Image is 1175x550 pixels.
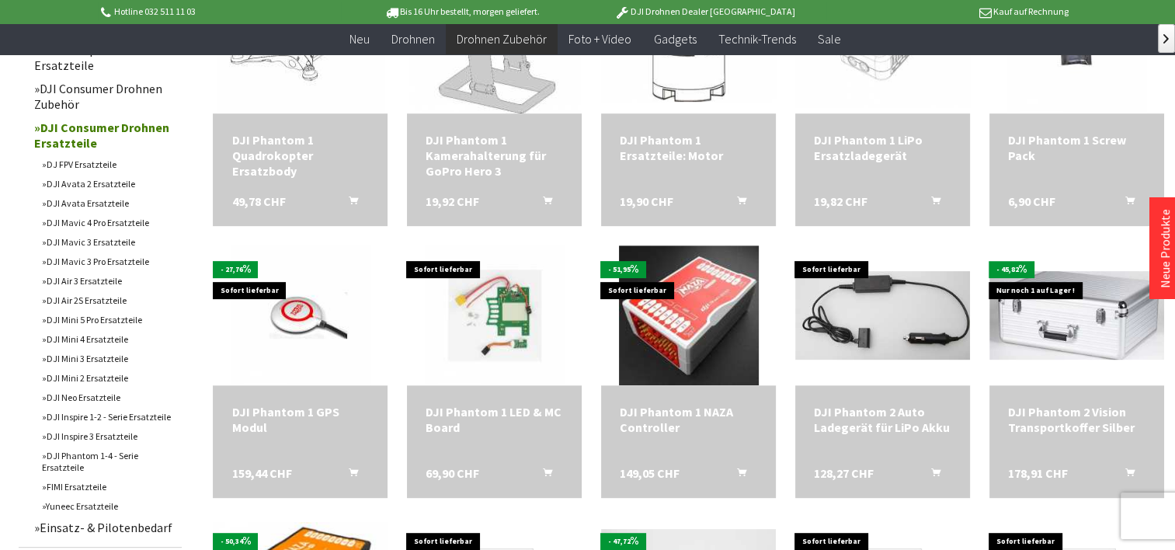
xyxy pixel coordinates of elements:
a: DJI Phantom 1 Kamerahalterung für GoPro Hero 3 19,92 CHF In den Warenkorb [426,132,563,179]
a: DJI Enterprise Drohnen Ersatzteile [26,38,182,77]
button: In den Warenkorb [913,193,950,214]
a: Gadgets [642,23,707,55]
a: DJI Mini 3 Ersatzteile [34,349,182,368]
button: In den Warenkorb [524,465,561,486]
button: In den Warenkorb [718,193,756,214]
p: DJI Drohnen Dealer [GEOGRAPHIC_DATA] [583,2,826,21]
span: 178,91 CHF [1008,465,1068,481]
a: DJI Air 3 Ersatzteile [34,271,182,291]
div: DJI Phantom 1 LED & MC Board [426,404,563,435]
a: DJI Inspire 3 Ersatzteile [34,426,182,446]
a: DJI Phantom 1 GPS Modul 159,44 CHF In den Warenkorb [231,404,369,435]
span: 149,05 CHF [620,465,680,481]
a: DJI Phantom 1-4 - Serie Ersatzteile [34,446,182,477]
div: DJI Phantom 1 Quadrokopter Ersatzbody [231,132,369,179]
a: DJI Avata 2 Ersatzteile [34,174,182,193]
span: Sale [817,31,840,47]
img: DJI Phantom 2 Auto Ladegerät für LiPo Akku [795,271,970,359]
button: In den Warenkorb [718,465,756,486]
a: DJI Neo Ersatzteile [34,388,182,407]
span: 19,90 CHF [620,193,673,209]
div: DJI Phantom 1 GPS Modul [231,404,369,435]
a: DJI Phantom 1 Screw Pack 6,90 CHF In den Warenkorb [1008,132,1145,163]
a: DJI Phantom 2 Vision Transportkoffer Silber 178,91 CHF In den Warenkorb [1008,404,1145,435]
img: DJI Phantom 2 Vision Transportkoffer Silber [989,271,1164,359]
p: Hotline 032 511 11 03 [98,2,340,21]
div: DJI Phantom 1 NAZA Controller [620,404,757,435]
span: 19,92 CHF [426,193,479,209]
p: Bis 16 Uhr bestellt, morgen geliefert. [341,2,583,21]
span: 49,78 CHF [231,193,285,209]
a: DJI Mini 2 Ersatzteile [34,368,182,388]
a: DJI Phantom 1 NAZA Controller 149,05 CHF In den Warenkorb [620,404,757,435]
a: Technik-Trends [707,23,806,55]
a: Drohnen [381,23,446,55]
a: DJI Mini 5 Pro Ersatzteile [34,310,182,329]
a: DJ FPV Ersatzteile [34,155,182,174]
div: DJI Phantom 1 Ersatzteile: Motor [620,132,757,163]
span: 159,44 CHF [231,465,291,481]
a: Drohnen Zubehör [446,23,558,55]
a: Foto + Video [558,23,642,55]
button: In den Warenkorb [1107,193,1144,214]
span: 6,90 CHF [1008,193,1055,209]
a: DJI Mavic 3 Pro Ersatzteile [34,252,182,271]
button: In den Warenkorb [524,193,561,214]
div: DJI Phantom 1 Screw Pack [1008,132,1145,163]
span: Gadgets [653,31,696,47]
img: DJI Phantom 1 GPS Modul [231,245,370,385]
a: DJI Air 2S Ersatzteile [34,291,182,310]
a: DJI Consumer Drohnen Zubehör [26,77,182,116]
span: Drohnen Zubehör [457,31,547,47]
a: DJI Consumer Drohnen Ersatzteile [26,116,182,155]
button: In den Warenkorb [330,465,367,486]
a: DJI Phantom 1 LiPo Ersatzladegerät 19,82 CHF In den Warenkorb [814,132,951,163]
button: In den Warenkorb [1107,465,1144,486]
span: 69,90 CHF [426,465,479,481]
span: Neu [349,31,370,47]
button: In den Warenkorb [330,193,367,214]
span: Technik-Trends [718,31,795,47]
p: Kauf auf Rechnung [826,2,1069,21]
a: DJI Mavic 3 Ersatzteile [34,232,182,252]
span: 19,82 CHF [814,193,867,209]
span: Drohnen [391,31,435,47]
a: DJI Mavic 4 Pro Ersatzteile [34,213,182,232]
span: 128,27 CHF [814,465,874,481]
span:  [1163,34,1169,44]
a: Neue Produkte [1157,209,1173,288]
div: DJI Phantom 1 Kamerahalterung für GoPro Hero 3 [426,132,563,179]
img: DJI Phantom 1 LED & MC Board [425,245,565,385]
a: DJI Inspire 1-2 - Serie Ersatzteile [34,407,182,426]
a: DJI Phantom 1 Quadrokopter Ersatzbody 49,78 CHF In den Warenkorb [231,132,369,179]
div: DJI Phantom 1 LiPo Ersatzladegerät [814,132,951,163]
a: DJI Avata Ersatzteile [34,193,182,213]
a: Yuneec Ersatzteile [34,496,182,516]
span: Foto + Video [568,31,631,47]
a: DJI Phantom 1 LED & MC Board 69,90 CHF In den Warenkorb [426,404,563,435]
a: DJI Phantom 2 Auto Ladegerät für LiPo Akku 128,27 CHF In den Warenkorb [814,404,951,435]
button: In den Warenkorb [913,465,950,486]
a: DJI Mini 4 Ersatzteile [34,329,182,349]
a: Sale [806,23,851,55]
a: Neu [339,23,381,55]
img: DJI Phantom 1 NAZA Controller [619,245,759,385]
a: FIMI Ersatzteile [34,477,182,496]
div: DJI Phantom 2 Auto Ladegerät für LiPo Akku [814,404,951,435]
div: DJI Phantom 2 Vision Transportkoffer Silber [1008,404,1145,435]
a: DJI Phantom 1 Ersatzteile: Motor 19,90 CHF In den Warenkorb [620,132,757,163]
a: Einsatz- & Pilotenbedarf [26,516,182,539]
